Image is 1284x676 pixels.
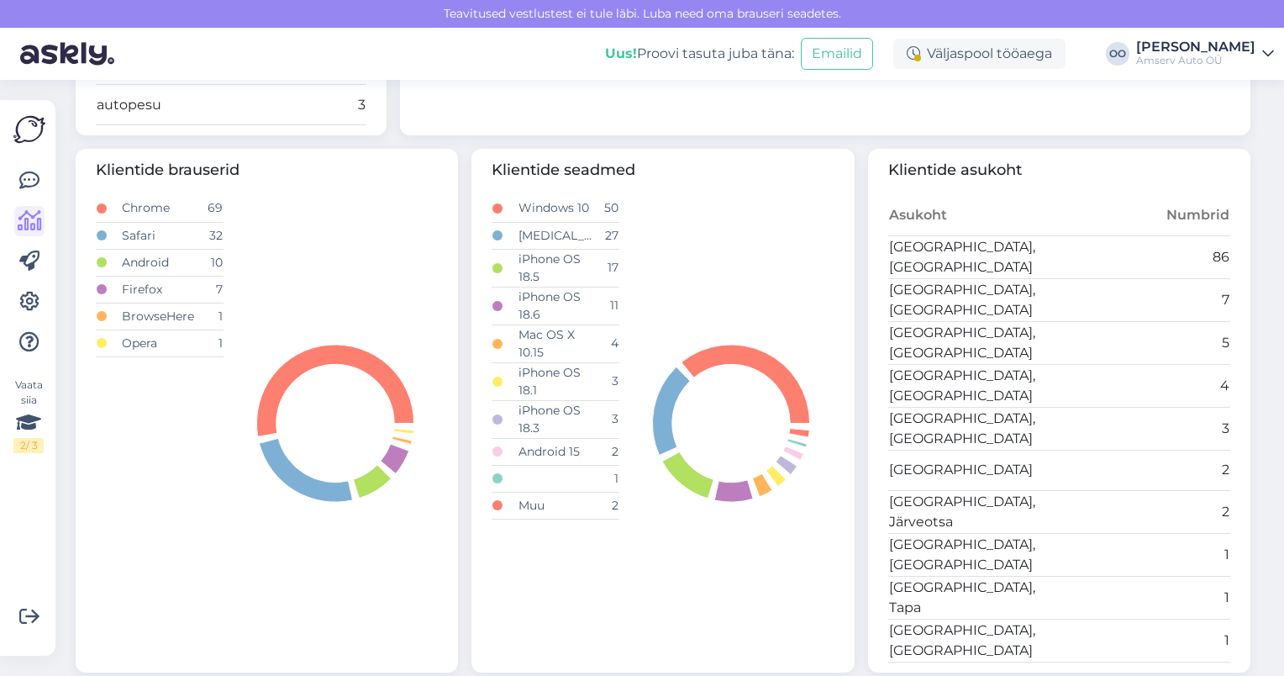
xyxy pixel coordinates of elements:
[888,407,1060,450] td: [GEOGRAPHIC_DATA], [GEOGRAPHIC_DATA]
[1059,195,1230,235] th: Numbrid
[518,222,594,249] td: [MEDICAL_DATA]
[594,362,619,400] td: 3
[1059,364,1230,407] td: 4
[121,330,197,356] td: Opera
[594,249,619,287] td: 17
[121,276,197,303] td: Firefox
[594,465,619,492] td: 1
[888,490,1060,533] td: [GEOGRAPHIC_DATA], Järveotsa
[1106,42,1129,66] div: OO
[198,330,224,356] td: 1
[518,362,594,400] td: iPhone OS 18.1
[888,576,1060,619] td: [GEOGRAPHIC_DATA], Tapa
[198,222,224,249] td: 32
[1059,278,1230,321] td: 7
[594,400,619,438] td: 3
[96,85,298,125] td: autopesu
[1136,54,1255,67] div: Amserv Auto OÜ
[198,276,224,303] td: 7
[518,400,594,438] td: iPhone OS 18.3
[605,45,637,61] b: Uus!
[888,364,1060,407] td: [GEOGRAPHIC_DATA], [GEOGRAPHIC_DATA]
[1059,576,1230,619] td: 1
[888,235,1060,278] td: [GEOGRAPHIC_DATA], [GEOGRAPHIC_DATA]
[96,159,438,182] span: Klientide brauserid
[594,492,619,519] td: 2
[518,195,594,222] td: Windows 10
[198,303,224,330] td: 1
[13,438,44,453] div: 2 / 3
[888,159,1230,182] span: Klientide asukoht
[518,438,594,465] td: Android 15
[1059,321,1230,364] td: 5
[198,249,224,276] td: 10
[888,533,1060,576] td: [GEOGRAPHIC_DATA], [GEOGRAPHIC_DATA]
[13,378,44,453] div: Vaata siia
[594,438,619,465] td: 2
[121,222,197,249] td: Safari
[518,249,594,287] td: iPhone OS 18.5
[888,450,1060,490] td: [GEOGRAPHIC_DATA]
[518,287,594,325] td: iPhone OS 18.6
[888,195,1060,235] th: Asukoht
[298,85,366,125] td: 3
[893,39,1066,69] div: Väljaspool tööaega
[594,287,619,325] td: 11
[1059,407,1230,450] td: 3
[518,325,594,362] td: Mac OS X 10.15
[888,619,1060,662] td: [GEOGRAPHIC_DATA], [GEOGRAPHIC_DATA]
[888,321,1060,364] td: [GEOGRAPHIC_DATA], [GEOGRAPHIC_DATA]
[13,114,45,145] img: Askly Logo
[1059,235,1230,278] td: 86
[801,38,873,70] button: Emailid
[1059,490,1230,533] td: 2
[1059,533,1230,576] td: 1
[1059,619,1230,662] td: 1
[198,195,224,222] td: 69
[888,278,1060,321] td: [GEOGRAPHIC_DATA], [GEOGRAPHIC_DATA]
[121,249,197,276] td: Android
[1136,40,1255,54] div: [PERSON_NAME]
[492,159,834,182] span: Klientide seadmed
[518,492,594,519] td: Muu
[121,195,197,222] td: Chrome
[594,325,619,362] td: 4
[1136,40,1274,67] a: [PERSON_NAME]Amserv Auto OÜ
[594,222,619,249] td: 27
[594,195,619,222] td: 50
[121,303,197,330] td: BrowseHere
[605,44,794,64] div: Proovi tasuta juba täna:
[1059,450,1230,490] td: 2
